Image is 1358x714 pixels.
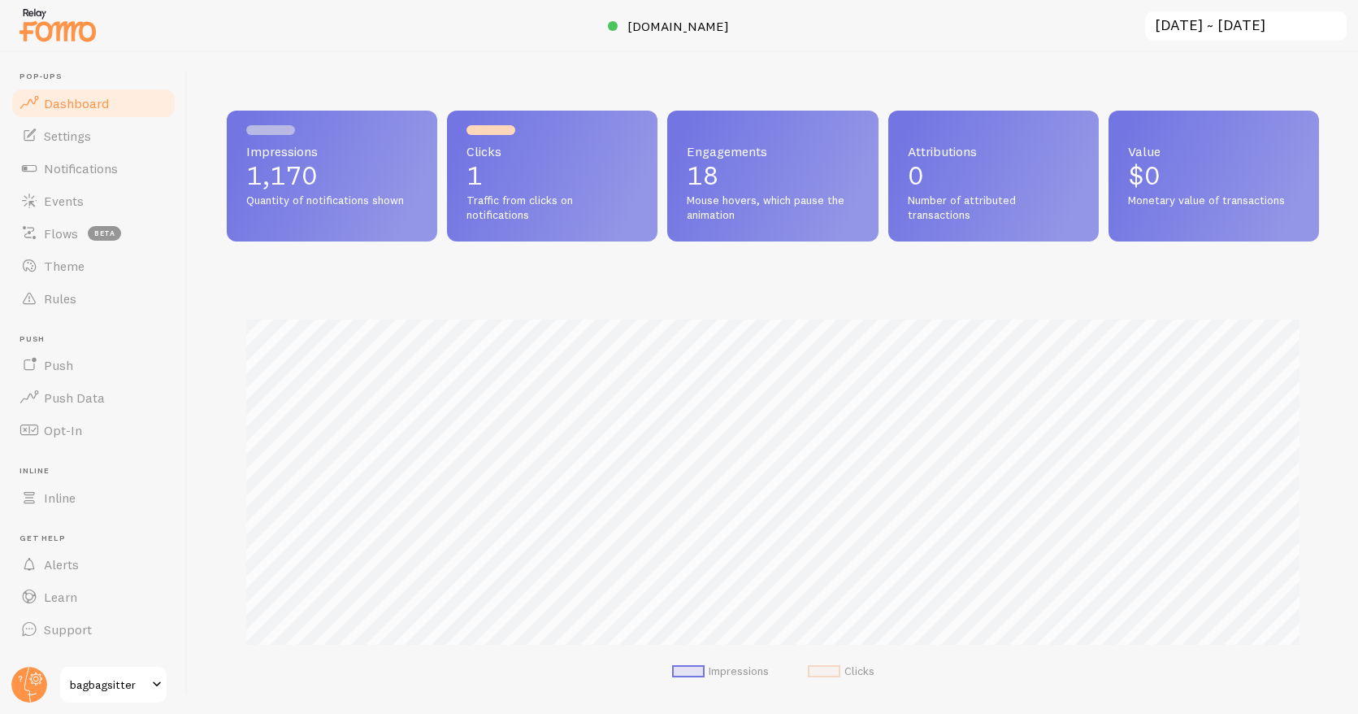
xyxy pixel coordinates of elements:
span: Engagements [687,145,858,158]
span: Push [20,334,177,345]
p: 18 [687,163,858,189]
p: 0 [908,163,1079,189]
span: Inline [44,490,76,506]
span: Settings [44,128,91,144]
span: beta [88,226,121,241]
span: Attributions [908,145,1079,158]
a: Opt-In [10,414,177,446]
span: Support [44,621,92,638]
a: Events [10,185,177,217]
span: Pop-ups [20,72,177,82]
p: 1 [466,163,638,189]
li: Impressions [672,664,769,679]
span: Dashboard [44,95,109,111]
a: Learn [10,581,177,613]
a: Rules [10,282,177,315]
span: Mouse hovers, which pause the animation [687,194,858,222]
span: $0 [1128,159,1161,191]
span: Notifications [44,160,118,176]
span: Opt-In [44,422,82,438]
span: Rules [44,290,76,307]
a: Push [10,349,177,381]
span: Flows [44,225,78,242]
span: Quantity of notifications shown [246,194,418,208]
a: Push Data [10,381,177,414]
span: Value [1128,145,1299,158]
span: Impressions [246,145,418,158]
span: Alerts [44,556,79,573]
span: Push Data [44,390,105,406]
span: Monetary value of transactions [1128,194,1299,208]
a: Theme [10,250,177,282]
a: Dashboard [10,87,177,120]
span: Number of attributed transactions [908,194,1079,222]
span: Traffic from clicks on notifications [466,194,638,222]
span: Push [44,357,73,373]
span: Clicks [466,145,638,158]
span: Get Help [20,533,177,544]
a: Flows beta [10,217,177,250]
a: Notifications [10,152,177,185]
span: bagbagsitter [70,675,147,694]
a: Inline [10,481,177,514]
span: Events [44,193,84,209]
li: Clicks [808,664,874,679]
span: Learn [44,589,77,605]
span: Theme [44,258,85,274]
a: Alerts [10,548,177,581]
a: Settings [10,120,177,152]
span: Inline [20,466,177,477]
img: fomo-relay-logo-orange.svg [17,4,98,46]
a: Support [10,613,177,646]
p: 1,170 [246,163,418,189]
a: bagbagsitter [59,665,168,704]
